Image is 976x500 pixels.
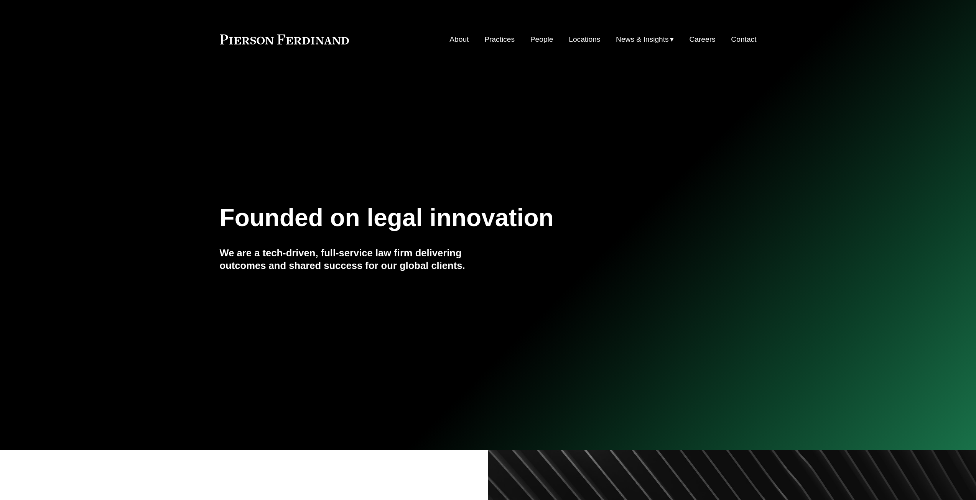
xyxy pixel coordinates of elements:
[689,32,715,47] a: Careers
[449,32,469,47] a: About
[616,33,669,46] span: News & Insights
[569,32,600,47] a: Locations
[484,32,515,47] a: Practices
[530,32,553,47] a: People
[616,32,674,47] a: folder dropdown
[220,204,667,232] h1: Founded on legal innovation
[220,247,488,272] h4: We are a tech-driven, full-service law firm delivering outcomes and shared success for our global...
[731,32,756,47] a: Contact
